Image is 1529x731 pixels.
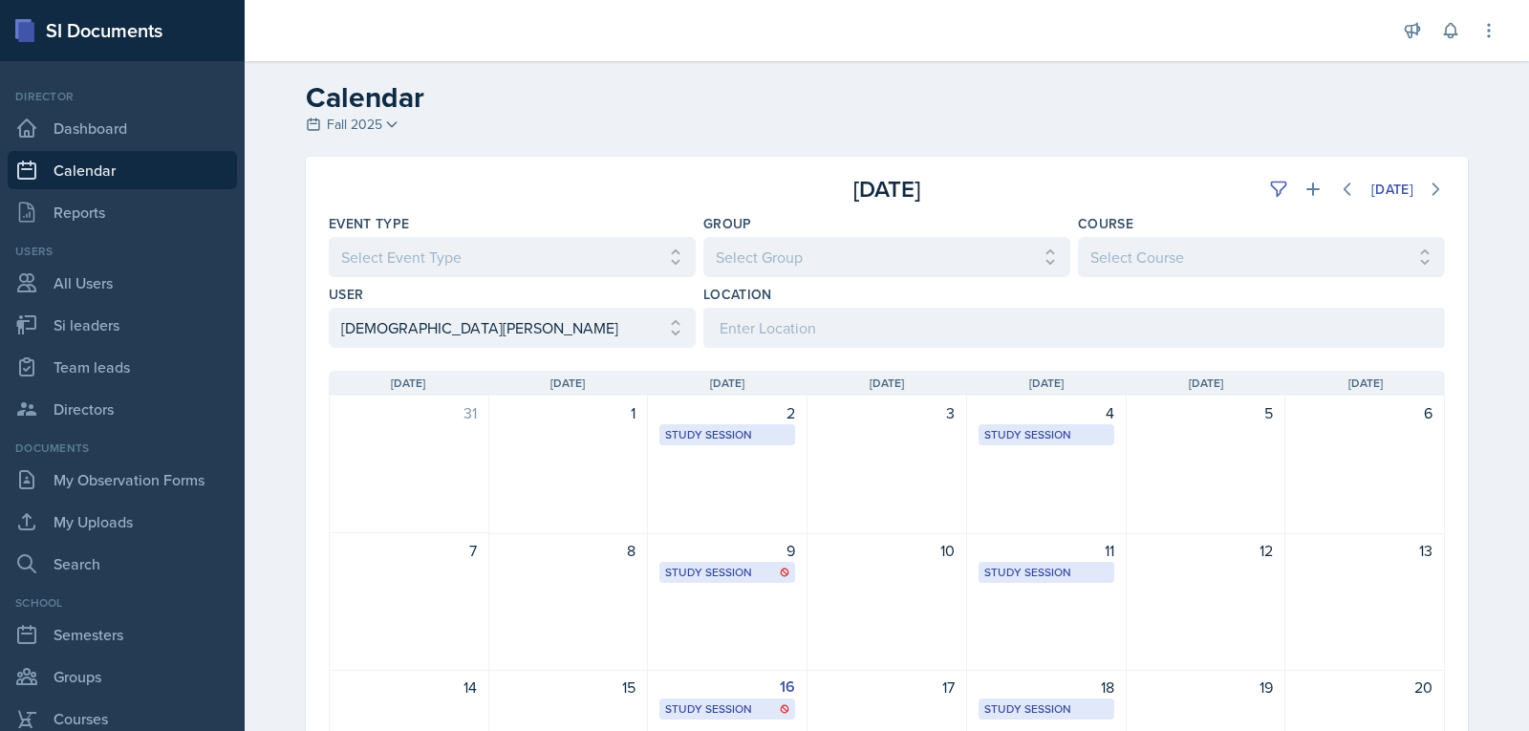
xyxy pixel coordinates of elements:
div: 15 [501,676,636,699]
div: Study Session [665,564,789,581]
div: 5 [1138,401,1274,424]
div: 1 [501,401,636,424]
div: 13 [1297,539,1432,562]
a: Team leads [8,348,237,386]
div: [DATE] [700,172,1072,206]
div: 20 [1297,676,1432,699]
a: Search [8,545,237,583]
div: Documents [8,440,237,457]
div: Study Session [665,700,789,718]
div: 31 [341,401,477,424]
input: Enter Location [703,308,1445,348]
div: 4 [979,401,1114,424]
div: 10 [819,539,955,562]
div: Study Session [984,564,1109,581]
div: School [8,594,237,612]
a: Si leaders [8,306,237,344]
a: My Observation Forms [8,461,237,499]
div: 19 [1138,676,1274,699]
div: 3 [819,401,955,424]
div: 16 [659,676,795,699]
div: 11 [979,539,1114,562]
a: Semesters [8,615,237,654]
span: [DATE] [1189,375,1223,392]
div: Users [8,243,237,260]
div: [DATE] [1371,182,1413,197]
div: 2 [659,401,795,424]
label: Course [1078,214,1133,233]
label: Location [703,285,772,304]
div: Director [8,88,237,105]
a: Reports [8,193,237,231]
a: All Users [8,264,237,302]
div: Study Session [984,426,1109,443]
span: [DATE] [391,375,425,392]
span: [DATE] [1029,375,1064,392]
div: 8 [501,539,636,562]
div: 6 [1297,401,1432,424]
div: 17 [819,676,955,699]
div: 14 [341,676,477,699]
div: 18 [979,676,1114,699]
h2: Calendar [306,80,1468,115]
label: Group [703,214,752,233]
span: [DATE] [550,375,585,392]
span: [DATE] [710,375,744,392]
button: [DATE] [1359,173,1426,205]
div: Study Session [984,700,1109,718]
span: Fall 2025 [327,115,382,135]
span: [DATE] [870,375,904,392]
a: Calendar [8,151,237,189]
div: 9 [659,539,795,562]
label: User [329,285,363,304]
a: Groups [8,657,237,696]
div: 7 [341,539,477,562]
div: Study Session [665,426,789,443]
div: 12 [1138,539,1274,562]
span: [DATE] [1348,375,1383,392]
a: My Uploads [8,503,237,541]
a: Dashboard [8,109,237,147]
a: Directors [8,390,237,428]
label: Event Type [329,214,410,233]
